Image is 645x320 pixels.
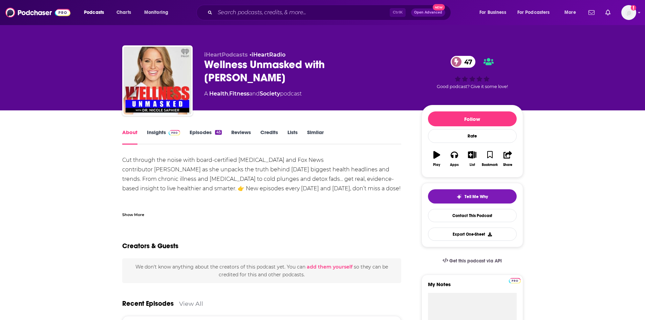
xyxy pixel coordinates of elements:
[209,90,228,97] a: Health
[204,51,248,58] span: iHeartPodcasts
[509,278,521,283] img: Podchaser Pro
[451,56,476,68] a: 47
[517,8,550,17] span: For Podcasters
[428,228,517,241] button: Export One-Sheet
[479,8,506,17] span: For Business
[112,7,135,18] a: Charts
[446,147,463,171] button: Apps
[190,129,221,145] a: Episodes45
[456,194,462,199] img: tell me why sparkle
[229,90,249,97] a: Fitness
[204,90,302,98] div: A podcast
[433,4,445,10] span: New
[621,5,636,20] button: Show profile menu
[503,163,512,167] div: Share
[437,253,508,269] a: Get this podcast via API
[116,8,131,17] span: Charts
[122,299,174,308] a: Recent Episodes
[428,281,517,293] label: My Notes
[603,7,613,18] a: Show notifications dropdown
[124,47,191,114] img: Wellness Unmasked with Dr. Nicole Saphier
[437,84,508,89] span: Good podcast? Give it some love!
[564,8,576,17] span: More
[215,130,221,135] div: 45
[457,56,476,68] span: 47
[250,51,285,58] span: •
[509,277,521,283] a: Pro website
[135,264,388,277] span: We don't know anything about the creators of this podcast yet . You can so they can be credited f...
[414,11,442,14] span: Open Advanced
[450,163,459,167] div: Apps
[84,8,104,17] span: Podcasts
[586,7,597,18] a: Show notifications dropdown
[428,147,446,171] button: Play
[428,111,517,126] button: Follow
[147,129,180,145] a: InsightsPodchaser Pro
[481,147,499,171] button: Bookmark
[203,5,457,20] div: Search podcasts, credits, & more...
[144,8,168,17] span: Monitoring
[560,7,584,18] button: open menu
[631,5,636,10] svg: Add a profile image
[215,7,390,18] input: Search podcasts, credits, & more...
[260,90,280,97] a: Society
[179,300,203,307] a: View All
[231,129,251,145] a: Reviews
[287,129,298,145] a: Lists
[79,7,113,18] button: open menu
[122,129,137,145] a: About
[411,8,445,17] button: Open AdvancedNew
[307,129,324,145] a: Similar
[307,264,352,270] button: add them yourself
[169,130,180,135] img: Podchaser Pro
[463,147,481,171] button: List
[475,7,515,18] button: open menu
[433,163,440,167] div: Play
[122,242,178,250] h2: Creators & Guests
[228,90,229,97] span: ,
[482,163,498,167] div: Bookmark
[428,129,517,143] div: Rate
[249,90,260,97] span: and
[139,7,177,18] button: open menu
[621,5,636,20] span: Logged in as Ashley_Beenen
[422,51,523,93] div: 47Good podcast? Give it some love!
[260,129,278,145] a: Credits
[465,194,488,199] span: Tell Me Why
[5,6,70,19] img: Podchaser - Follow, Share and Rate Podcasts
[252,51,285,58] a: iHeartRadio
[499,147,516,171] button: Share
[449,258,502,264] span: Get this podcast via API
[621,5,636,20] img: User Profile
[470,163,475,167] div: List
[513,7,560,18] button: open menu
[390,8,406,17] span: Ctrl K
[428,189,517,204] button: tell me why sparkleTell Me Why
[428,209,517,222] a: Contact This Podcast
